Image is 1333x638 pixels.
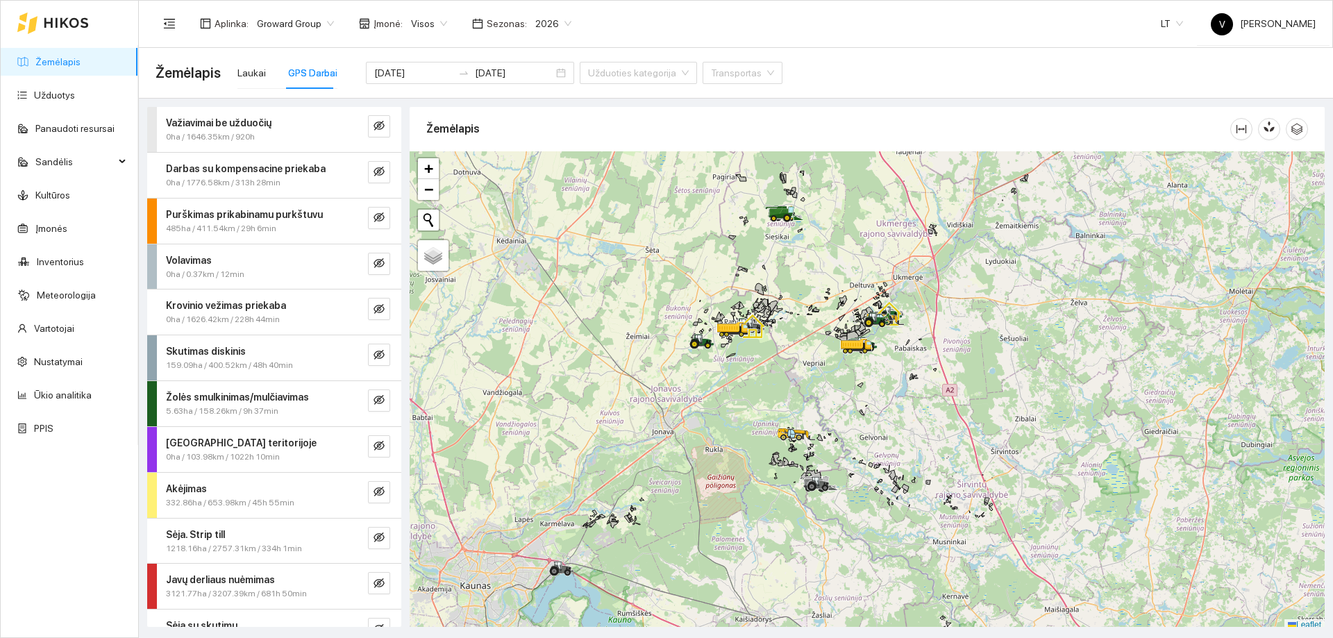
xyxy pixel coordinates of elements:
button: eye-invisible [368,344,390,366]
a: Layers [418,240,448,271]
input: Pabaigos data [475,65,553,81]
span: 485ha / 411.54km / 29h 6min [166,222,276,235]
span: Žemėlapis [156,62,221,84]
div: Žemėlapis [426,109,1230,149]
div: Javų derliaus nuėmimas3121.77ha / 3207.39km / 681h 50mineye-invisible [147,564,401,609]
span: eye-invisible [374,120,385,133]
a: Užduotys [34,90,75,101]
span: eye-invisible [374,394,385,408]
span: 5.63ha / 158.26km / 9h 37min [166,405,278,418]
span: 159.09ha / 400.52km / 48h 40min [166,359,293,372]
div: GPS Darbai [288,65,337,81]
button: eye-invisible [368,435,390,457]
button: eye-invisible [368,527,390,549]
strong: Važiavimai be užduočių [166,117,271,128]
div: Žolės smulkinimas/mulčiavimas5.63ha / 158.26km / 9h 37mineye-invisible [147,381,401,426]
a: Kultūros [35,190,70,201]
span: + [424,160,433,177]
strong: Akėjimas [166,483,207,494]
span: Sandėlis [35,148,115,176]
span: Įmonė : [374,16,403,31]
span: eye-invisible [374,623,385,637]
strong: Javų derliaus nuėmimas [166,574,275,585]
span: 0ha / 0.37km / 12min [166,268,244,281]
div: Volavimas0ha / 0.37km / 12mineye-invisible [147,244,401,289]
button: eye-invisible [368,572,390,594]
span: 3121.77ha / 3207.39km / 681h 50min [166,587,307,601]
span: eye-invisible [374,440,385,453]
span: 0ha / 1646.35km / 920h [166,131,255,144]
div: Sėja. Strip till1218.16ha / 2757.31km / 334h 1mineye-invisible [147,519,401,564]
div: Krovinio vežimas priekaba0ha / 1626.42km / 228h 44mineye-invisible [147,289,401,335]
span: eye-invisible [374,486,385,499]
a: Vartotojai [34,323,74,334]
span: 0ha / 1776.58km / 313h 28min [166,176,280,190]
strong: Žolės smulkinimas/mulčiavimas [166,392,309,403]
a: Meteorologija [37,289,96,301]
div: [GEOGRAPHIC_DATA] teritorijoje0ha / 103.98km / 1022h 10mineye-invisible [147,427,401,472]
span: calendar [472,18,483,29]
button: eye-invisible [368,115,390,137]
a: Panaudoti resursai [35,123,115,134]
span: eye-invisible [374,532,385,545]
span: to [458,67,469,78]
span: − [424,181,433,198]
div: Skutimas diskinis159.09ha / 400.52km / 48h 40mineye-invisible [147,335,401,380]
a: PPIS [34,423,53,434]
div: Važiavimai be užduočių0ha / 1646.35km / 920heye-invisible [147,107,401,152]
strong: Krovinio vežimas priekaba [166,300,286,311]
span: 332.86ha / 653.98km / 45h 55min [166,496,294,510]
span: Groward Group [257,13,334,34]
button: Initiate a new search [418,210,439,230]
a: Žemėlapis [35,56,81,67]
button: eye-invisible [368,481,390,503]
button: eye-invisible [368,161,390,183]
span: eye-invisible [374,578,385,591]
span: 0ha / 1626.42km / 228h 44min [166,313,280,326]
span: Sezonas : [487,16,527,31]
span: [PERSON_NAME] [1211,18,1316,29]
a: Ūkio analitika [34,389,92,401]
button: eye-invisible [368,253,390,275]
span: Visos [411,13,447,34]
button: eye-invisible [368,207,390,229]
strong: Sėja su skutimu [166,620,237,631]
span: eye-invisible [374,303,385,317]
strong: Darbas su kompensacine priekaba [166,163,326,174]
span: 2026 [535,13,571,34]
span: eye-invisible [374,258,385,271]
div: Purškimas prikabinamu purkštuvu485ha / 411.54km / 29h 6mineye-invisible [147,199,401,244]
button: eye-invisible [368,298,390,320]
strong: Volavimas [166,255,212,266]
button: column-width [1230,118,1252,140]
span: eye-invisible [374,166,385,179]
span: swap-right [458,67,469,78]
span: V [1219,13,1225,35]
span: menu-fold [163,17,176,30]
button: eye-invisible [368,389,390,412]
div: Akėjimas332.86ha / 653.98km / 45h 55mineye-invisible [147,473,401,518]
button: menu-fold [156,10,183,37]
strong: Sėja. Strip till [166,529,225,540]
input: Pradžios data [374,65,453,81]
span: shop [359,18,370,29]
span: LT [1161,13,1183,34]
div: Laukai [237,65,266,81]
div: Darbas su kompensacine priekaba0ha / 1776.58km / 313h 28mineye-invisible [147,153,401,198]
strong: Purškimas prikabinamu purkštuvu [166,209,323,220]
span: layout [200,18,211,29]
span: 0ha / 103.98km / 1022h 10min [166,451,280,464]
a: Inventorius [37,256,84,267]
span: Aplinka : [215,16,249,31]
a: Įmonės [35,223,67,234]
span: eye-invisible [374,212,385,225]
span: column-width [1231,124,1252,135]
strong: [GEOGRAPHIC_DATA] teritorijoje [166,437,317,448]
a: Nustatymai [34,356,83,367]
span: eye-invisible [374,349,385,362]
strong: Skutimas diskinis [166,346,246,357]
a: Zoom out [418,179,439,200]
a: Leaflet [1288,620,1321,630]
a: Zoom in [418,158,439,179]
span: 1218.16ha / 2757.31km / 334h 1min [166,542,302,555]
